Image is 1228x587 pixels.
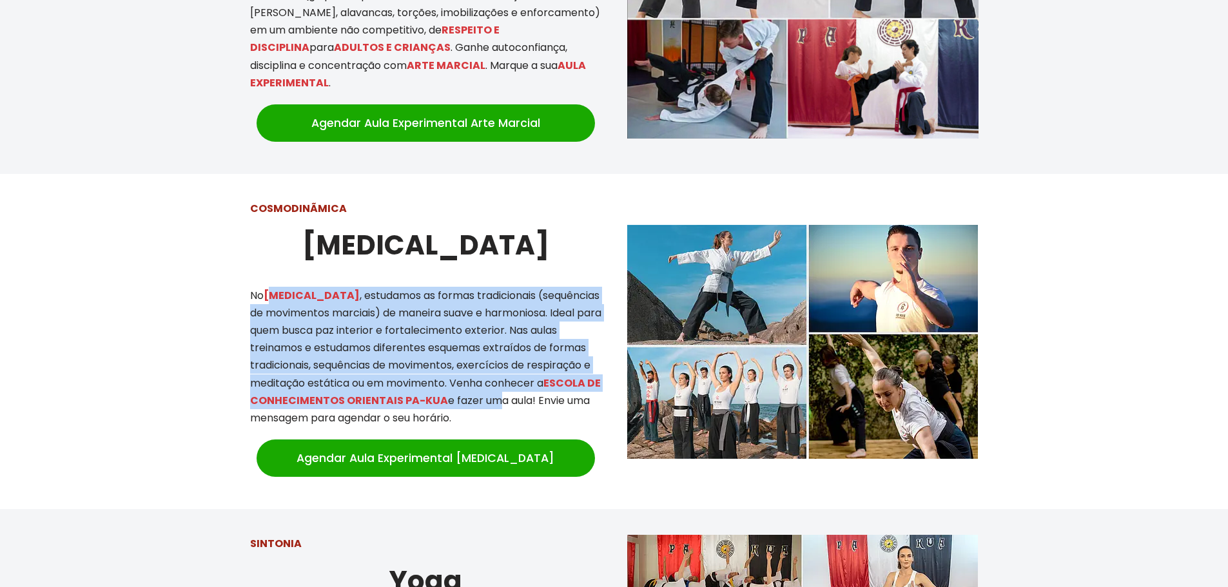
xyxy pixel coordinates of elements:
[257,439,595,477] a: Agendar Aula Experimental [MEDICAL_DATA]
[407,58,485,73] mark: ARTE MARCIAL
[250,376,601,408] mark: ESCOLA DE CONHECIMENTOS ORIENTAIS PA-KUA
[250,58,586,90] mark: AULA EXPERIMENTAL
[250,287,601,427] p: No , estudamos as formas tradicionais (sequências de movimentos marciais) de maneira suave e harm...
[334,40,451,55] mark: ADULTOS E CRIANÇAS
[257,104,595,142] a: Agendar Aula Experimental Arte Marcial
[302,226,549,264] strong: [MEDICAL_DATA]
[264,288,360,303] mark: [MEDICAL_DATA]
[250,201,347,216] strong: COSMODINÃMICA
[250,536,302,551] strong: SINTONIA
